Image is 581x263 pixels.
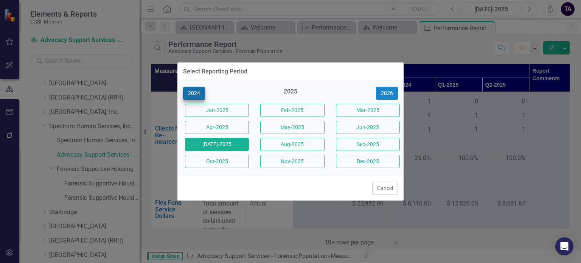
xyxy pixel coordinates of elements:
div: 2025 [258,87,322,100]
button: Jan-2025 [185,104,249,117]
button: Oct-2025 [185,155,249,168]
button: Sep-2025 [336,138,400,151]
button: Aug-2025 [260,138,324,151]
div: Select Reporting Period [183,68,247,75]
button: 2024 [183,87,205,100]
button: Cancel [372,182,398,195]
button: 2026 [376,87,398,100]
button: Nov-2025 [260,155,324,168]
div: Open Intercom Messenger [555,237,573,255]
button: Jun-2025 [336,121,400,134]
button: Feb-2025 [260,104,324,117]
button: Dec-2025 [336,155,400,168]
button: [DATE]-2025 [185,138,249,151]
button: Apr-2025 [185,121,249,134]
button: Mar-2025 [336,104,400,117]
button: May-2025 [260,121,324,134]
